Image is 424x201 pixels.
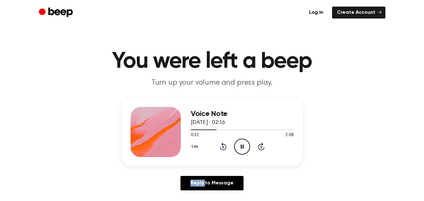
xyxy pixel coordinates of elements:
[285,132,293,139] span: 2:08
[39,7,74,19] a: Beep
[332,7,385,19] a: Create Account
[304,7,328,19] a: Log in
[191,110,294,118] h3: Voice Note
[180,176,243,190] a: Reply to Message
[191,141,201,152] button: 1.0x
[51,50,373,73] h1: You were left a beep
[92,78,333,88] p: Turn up your volume and press play.
[191,132,199,139] span: 0:32
[191,120,225,125] span: [DATE] · 02:16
